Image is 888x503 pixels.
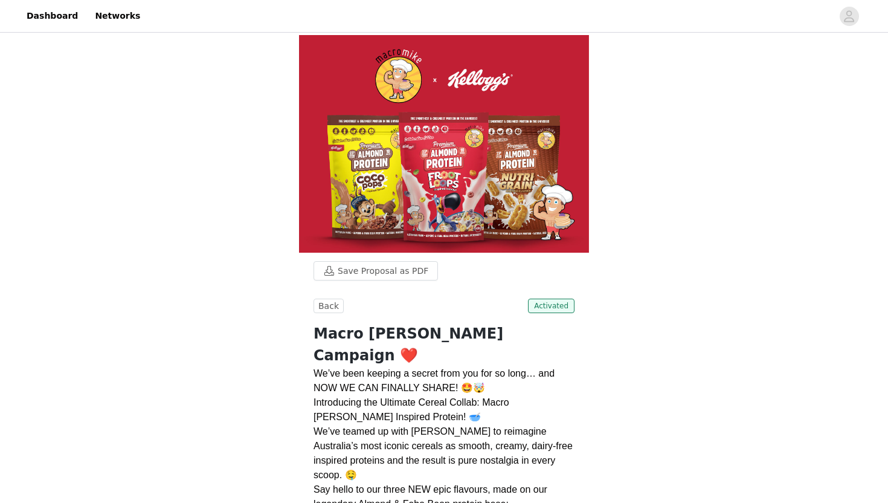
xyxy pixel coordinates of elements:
button: Back [314,299,344,313]
h1: Macro [PERSON_NAME] Campaign ❤️ [314,323,574,366]
span: We’ve been keeping a secret from you for so long… and NOW WE CAN FINALLY SHARE! 🤩🤯 [314,368,555,393]
span: We’ve teamed up with [PERSON_NAME] to reimagine Australia’s most iconic cereals as smooth, creamy... [314,426,573,480]
a: Networks [88,2,147,30]
span: Activated [528,299,574,313]
img: campaign image [299,35,589,253]
div: avatar [843,7,855,26]
span: Introducing the Ultimate Cereal Collab: Macro [PERSON_NAME] Inspired Protein! 🥣 [314,397,509,422]
button: Save Proposal as PDF [314,261,438,281]
a: Dashboard [19,2,85,30]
